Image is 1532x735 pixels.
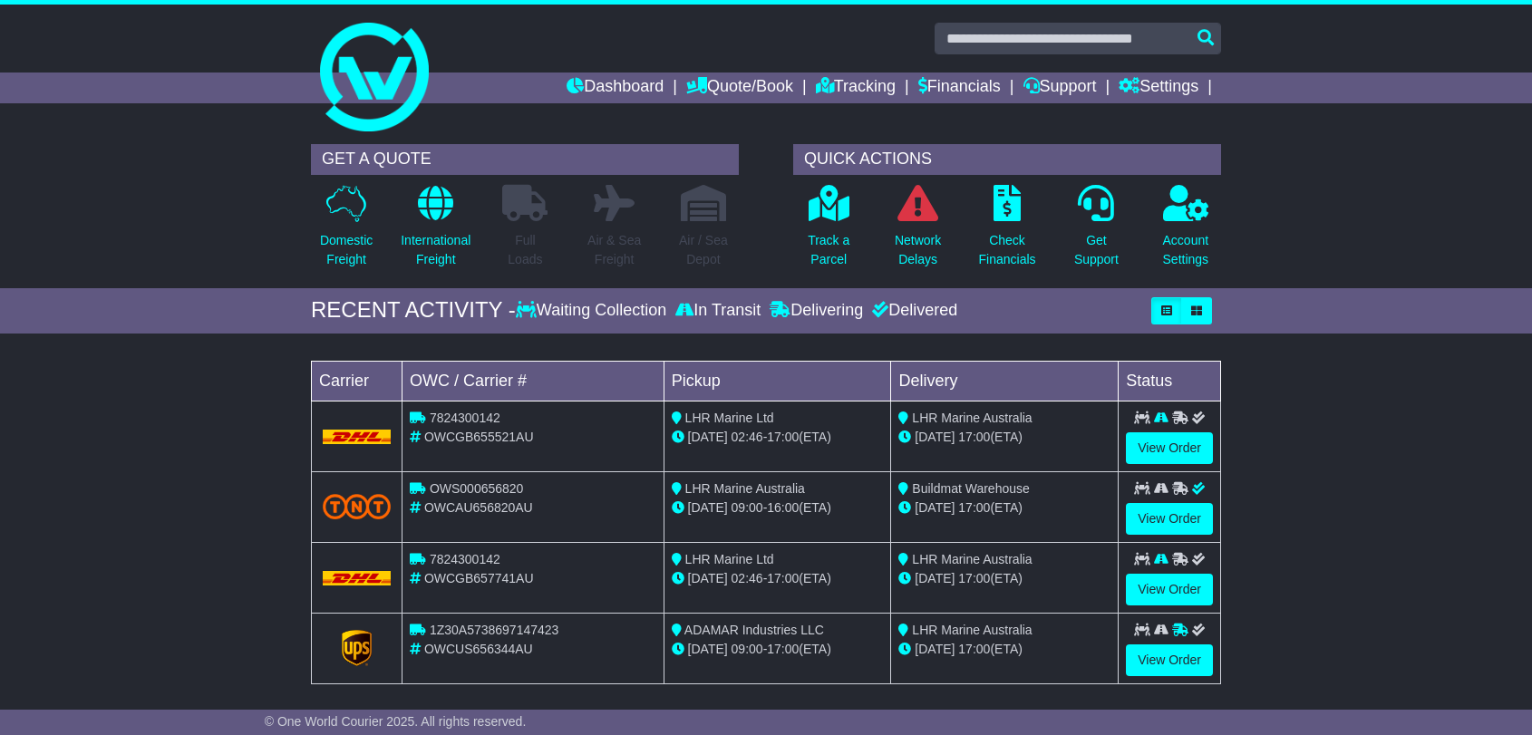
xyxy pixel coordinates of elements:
[898,428,1110,447] div: (ETA)
[1163,231,1209,269] p: Account Settings
[430,481,524,496] span: OWS000656820
[912,552,1032,566] span: LHR Marine Australia
[424,571,534,585] span: OWCGB657741AU
[898,640,1110,659] div: (ETA)
[868,301,957,321] div: Delivered
[979,231,1036,269] p: Check Financials
[912,481,1029,496] span: Buildmat Warehouse
[958,430,990,444] span: 17:00
[915,500,955,515] span: [DATE]
[430,552,500,566] span: 7824300142
[323,571,391,585] img: DHL.png
[1023,73,1097,103] a: Support
[502,231,548,269] p: Full Loads
[808,231,849,269] p: Track a Parcel
[320,231,373,269] p: Domestic Freight
[1126,432,1213,464] a: View Order
[1074,231,1119,269] p: Get Support
[898,569,1110,588] div: (ETA)
[671,301,765,321] div: In Transit
[323,430,391,444] img: DHL.png
[402,361,664,401] td: OWC / Carrier #
[894,184,942,279] a: NetworkDelays
[767,500,799,515] span: 16:00
[895,231,941,269] p: Network Delays
[816,73,896,103] a: Tracking
[732,430,763,444] span: 02:46
[912,411,1032,425] span: LHR Marine Australia
[424,500,533,515] span: OWCAU656820AU
[688,571,728,585] span: [DATE]
[978,184,1037,279] a: CheckFinancials
[684,623,824,637] span: ADAMAR Industries LLC
[918,73,1001,103] a: Financials
[401,231,470,269] p: International Freight
[1073,184,1120,279] a: GetSupport
[672,498,884,517] div: - (ETA)
[672,569,884,588] div: - (ETA)
[793,144,1221,175] div: QUICK ACTIONS
[587,231,641,269] p: Air & Sea Freight
[685,552,774,566] span: LHR Marine Ltd
[732,571,763,585] span: 02:46
[430,411,500,425] span: 7824300142
[915,571,955,585] span: [DATE]
[898,498,1110,517] div: (ETA)
[685,481,805,496] span: LHR Marine Australia
[958,500,990,515] span: 17:00
[312,361,402,401] td: Carrier
[688,430,728,444] span: [DATE]
[319,184,373,279] a: DomesticFreight
[265,714,527,729] span: © One World Courier 2025. All rights reserved.
[891,361,1119,401] td: Delivery
[516,301,671,321] div: Waiting Collection
[664,361,891,401] td: Pickup
[686,73,793,103] a: Quote/Book
[424,642,533,656] span: OWCUS656344AU
[1119,73,1198,103] a: Settings
[767,571,799,585] span: 17:00
[424,430,534,444] span: OWCGB655521AU
[958,642,990,656] span: 17:00
[807,184,850,279] a: Track aParcel
[732,642,763,656] span: 09:00
[342,630,373,666] img: GetCarrierServiceLogo
[311,144,739,175] div: GET A QUOTE
[767,642,799,656] span: 17:00
[1126,574,1213,605] a: View Order
[672,428,884,447] div: - (ETA)
[679,231,728,269] p: Air / Sea Depot
[915,642,955,656] span: [DATE]
[400,184,471,279] a: InternationalFreight
[430,623,558,637] span: 1Z30A5738697147423
[1126,503,1213,535] a: View Order
[765,301,868,321] div: Delivering
[1162,184,1210,279] a: AccountSettings
[958,571,990,585] span: 17:00
[767,430,799,444] span: 17:00
[915,430,955,444] span: [DATE]
[323,494,391,518] img: TNT_Domestic.png
[567,73,664,103] a: Dashboard
[1119,361,1221,401] td: Status
[685,411,774,425] span: LHR Marine Ltd
[912,623,1032,637] span: LHR Marine Australia
[732,500,763,515] span: 09:00
[688,500,728,515] span: [DATE]
[311,297,516,324] div: RECENT ACTIVITY -
[1126,644,1213,676] a: View Order
[672,640,884,659] div: - (ETA)
[688,642,728,656] span: [DATE]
